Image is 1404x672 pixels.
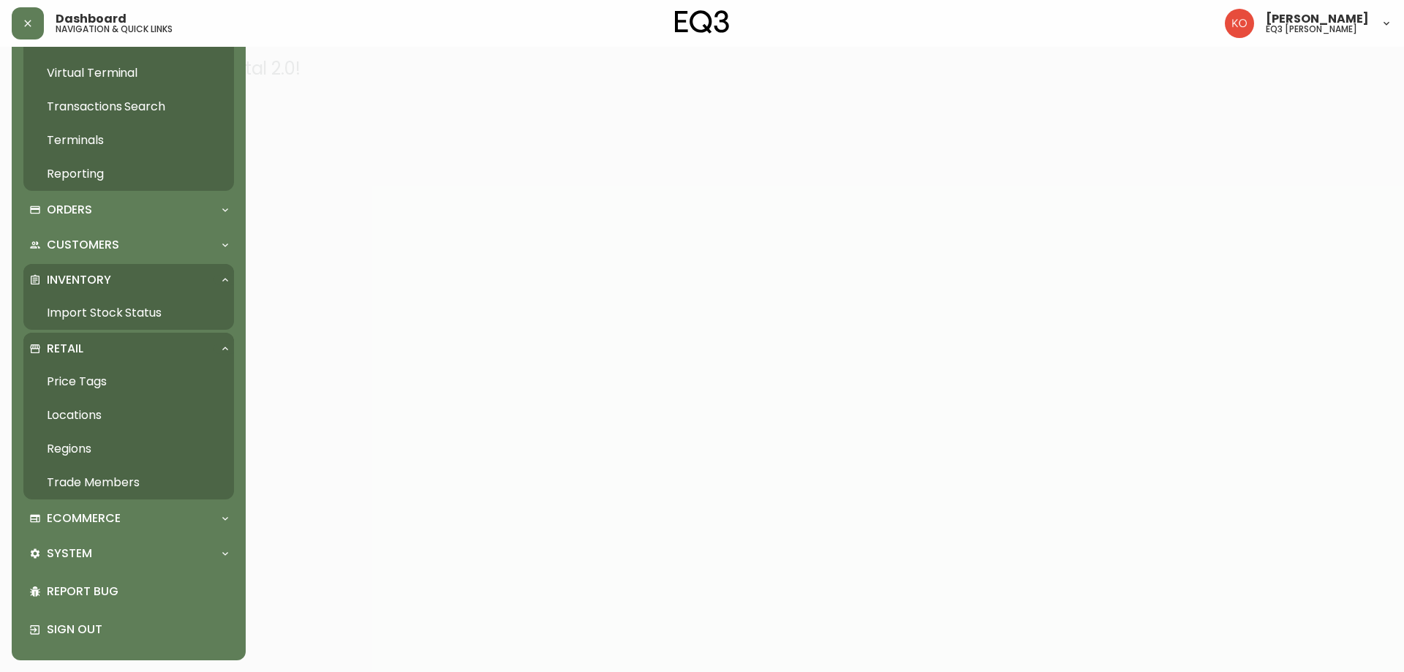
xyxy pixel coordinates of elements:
[23,296,234,330] a: Import Stock Status
[47,272,111,288] p: Inventory
[1266,13,1369,25] span: [PERSON_NAME]
[47,202,92,218] p: Orders
[23,466,234,499] a: Trade Members
[47,545,92,562] p: System
[23,573,234,611] div: Report Bug
[23,432,234,466] a: Regions
[56,13,127,25] span: Dashboard
[23,229,234,261] div: Customers
[1225,9,1254,38] img: 9beb5e5239b23ed26e0d832b1b8f6f2a
[47,341,83,357] p: Retail
[23,56,234,90] a: Virtual Terminal
[47,510,121,526] p: Ecommerce
[56,25,173,34] h5: navigation & quick links
[675,10,729,34] img: logo
[47,584,228,600] p: Report Bug
[23,157,234,191] a: Reporting
[23,502,234,535] div: Ecommerce
[23,611,234,649] div: Sign Out
[23,124,234,157] a: Terminals
[23,194,234,226] div: Orders
[1266,25,1357,34] h5: eq3 [PERSON_NAME]
[23,90,234,124] a: Transactions Search
[47,622,228,638] p: Sign Out
[23,537,234,570] div: System
[23,365,234,399] a: Price Tags
[23,333,234,365] div: Retail
[23,264,234,296] div: Inventory
[23,399,234,432] a: Locations
[47,237,119,253] p: Customers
